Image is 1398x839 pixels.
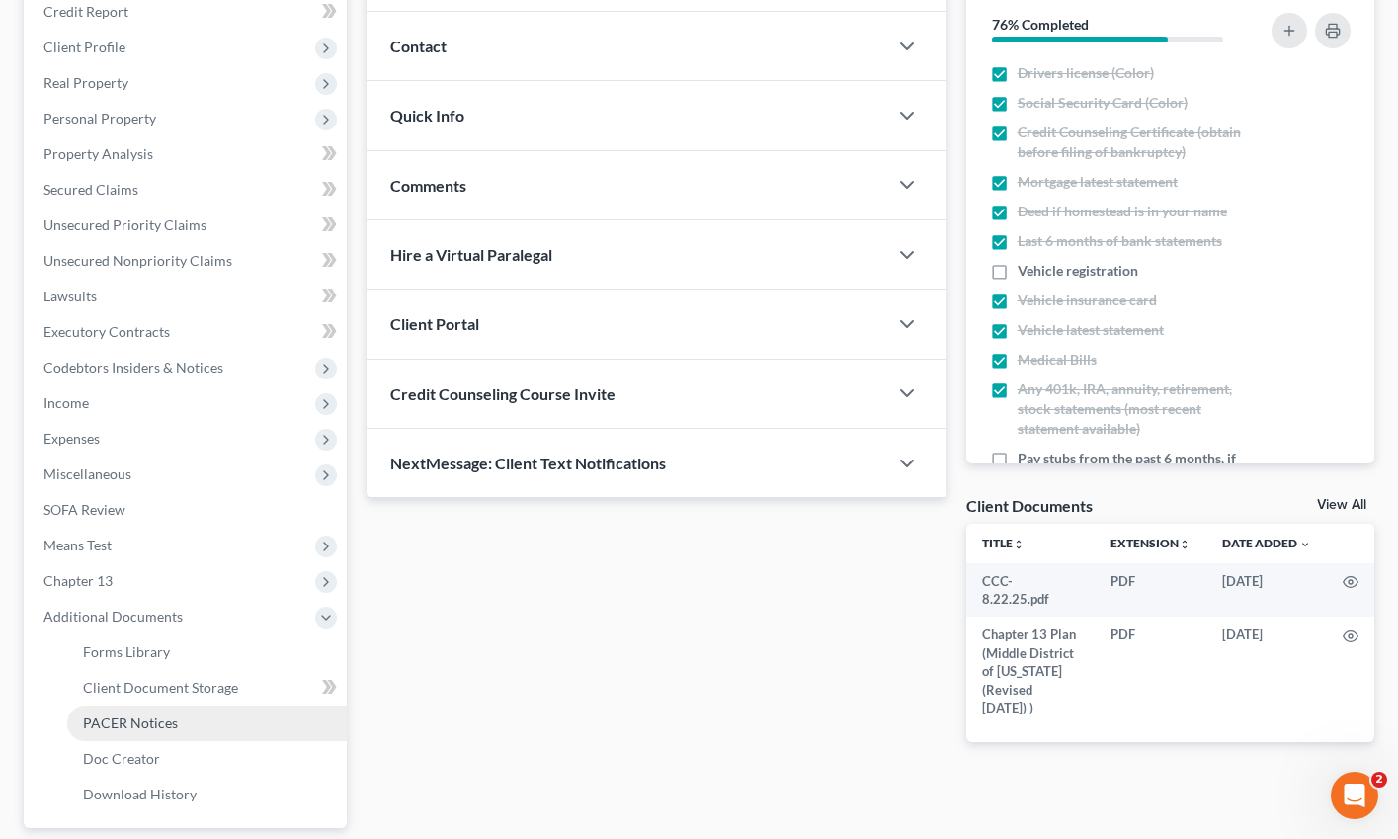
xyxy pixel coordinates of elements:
a: Lawsuits [28,279,347,314]
i: unfold_more [1013,539,1025,550]
span: SOFA Review [43,501,125,518]
span: Deed if homestead is in your name [1018,202,1227,221]
span: Download History [83,786,197,802]
a: Secured Claims [28,172,347,208]
span: Lawsuits [43,288,97,304]
div: Client Documents [966,495,1093,516]
span: Any 401k, IRA, annuity, retirement, stock statements (most recent statement available) [1018,379,1256,439]
span: Client Portal [390,314,479,333]
span: Additional Documents [43,608,183,625]
span: Vehicle latest statement [1018,320,1164,340]
span: Drivers license (Color) [1018,63,1154,83]
span: Unsecured Priority Claims [43,216,206,233]
td: PDF [1095,563,1206,618]
i: expand_more [1299,539,1311,550]
iframe: Intercom live chat [1331,772,1378,819]
span: Credit Report [43,3,128,20]
span: Property Analysis [43,145,153,162]
span: PACER Notices [83,714,178,731]
a: Unsecured Priority Claims [28,208,347,243]
a: PACER Notices [67,706,347,741]
td: [DATE] [1206,617,1327,725]
span: Real Property [43,74,128,91]
a: Date Added expand_more [1222,536,1311,550]
span: Social Security Card (Color) [1018,93,1188,113]
i: unfold_more [1179,539,1191,550]
td: CCC-8.22.25.pdf [966,563,1095,618]
a: Download History [67,777,347,812]
span: Personal Property [43,110,156,126]
a: Client Document Storage [67,670,347,706]
span: Medical Bills [1018,350,1097,370]
span: Hire a Virtual Paralegal [390,245,552,264]
span: Mortgage latest statement [1018,172,1178,192]
span: Codebtors Insiders & Notices [43,359,223,376]
span: Means Test [43,537,112,553]
span: Executory Contracts [43,323,170,340]
span: Vehicle registration [1018,261,1138,281]
a: View All [1317,498,1366,512]
a: Titleunfold_more [982,536,1025,550]
span: Contact [390,37,447,55]
td: Chapter 13 Plan (Middle District of [US_STATE] (Revised [DATE]) ) [966,617,1095,725]
span: Forms Library [83,643,170,660]
a: Extensionunfold_more [1110,536,1191,550]
span: Chapter 13 [43,572,113,589]
span: Miscellaneous [43,465,131,482]
span: Income [43,394,89,411]
a: Forms Library [67,634,347,670]
a: Unsecured Nonpriority Claims [28,243,347,279]
span: 2 [1371,772,1387,788]
span: NextMessage: Client Text Notifications [390,454,666,472]
span: Doc Creator [83,750,160,767]
a: Doc Creator [67,741,347,777]
strong: 76% Completed [992,16,1089,33]
td: PDF [1095,617,1206,725]
span: Credit Counseling Certificate (obtain before filing of bankruptcy) [1018,123,1256,162]
span: Quick Info [390,106,464,125]
span: Expenses [43,430,100,447]
a: Property Analysis [28,136,347,172]
span: Client Profile [43,39,125,55]
span: Credit Counseling Course Invite [390,384,616,403]
a: Executory Contracts [28,314,347,350]
span: Pay stubs from the past 6 months, if employed, if not employed Social Security Administration ben... [1018,449,1256,528]
a: SOFA Review [28,492,347,528]
td: [DATE] [1206,563,1327,618]
span: Vehicle insurance card [1018,291,1157,310]
span: Comments [390,176,466,195]
span: Secured Claims [43,181,138,198]
span: Last 6 months of bank statements [1018,231,1222,251]
span: Client Document Storage [83,679,238,696]
span: Unsecured Nonpriority Claims [43,252,232,269]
